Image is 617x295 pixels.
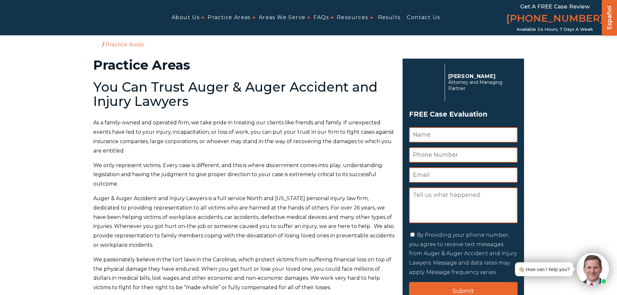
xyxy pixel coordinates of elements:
[104,41,145,48] li: Practice Areas
[517,27,593,32] span: Available 24 Hours, 7 Days a Week
[93,255,395,292] p: We passionately believe in the tort laws in the Carolinas, which protect victims from suffering f...
[378,10,401,25] a: Results
[407,10,440,25] a: Contact Us
[93,119,394,153] span: As a family-owned and operated firm, we take pride in treating our clients like friends and famil...
[4,10,105,26] img: Auger & Auger Accident and Injury Lawyers Logo
[314,10,329,25] a: FAQs
[337,10,368,25] a: Resources
[409,167,518,183] input: Email
[95,41,101,47] a: Home
[506,11,603,27] a: [PHONE_NUMBER]
[448,79,514,92] span: Attorney and Managing Partner
[409,127,518,142] input: Name
[259,10,306,25] a: Areas We Serve
[93,162,382,187] span: We only represent victims. Every case is different, and this is where discernment comes into play...
[520,3,590,10] span: Get a FREE Case Review
[448,73,514,79] p: [PERSON_NAME]
[172,10,200,25] a: About Us
[93,59,395,72] h1: Practice Areas
[93,80,395,108] h2: You Can Trust Auger & Auger Accident and Injury Lawyers
[208,10,251,25] a: Practice Areas
[409,147,518,163] input: Phone Number
[577,253,609,285] img: Intaker widget Avatar
[409,108,518,120] span: FREE Case Evaluation
[93,194,395,250] p: Auger & Auger Accident and Injury Lawyers is a full service North and [US_STATE] personal injury ...
[409,66,441,98] img: Herbert Auger
[518,265,570,274] div: 👋🏼 How can I help you?
[409,232,517,275] label: By Providing your phone number, you agree to receive text messages from Auger & Auger Accident an...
